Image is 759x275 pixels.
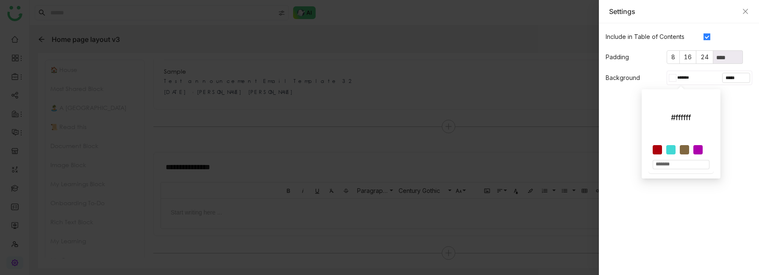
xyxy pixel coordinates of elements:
[693,145,703,154] div: #AD00AD
[680,145,689,154] div: #806740
[606,50,633,64] label: Padding
[666,145,676,154] div: #41D8D4
[609,7,738,16] div: Settings
[701,53,709,60] span: 24
[606,30,689,44] label: Include in Table of Contents
[671,112,691,124] div: #ffffff
[653,145,662,154] div: #AD000C
[684,53,692,60] span: 16
[606,71,644,85] label: Background
[671,53,675,60] span: 8
[742,8,749,15] button: Close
